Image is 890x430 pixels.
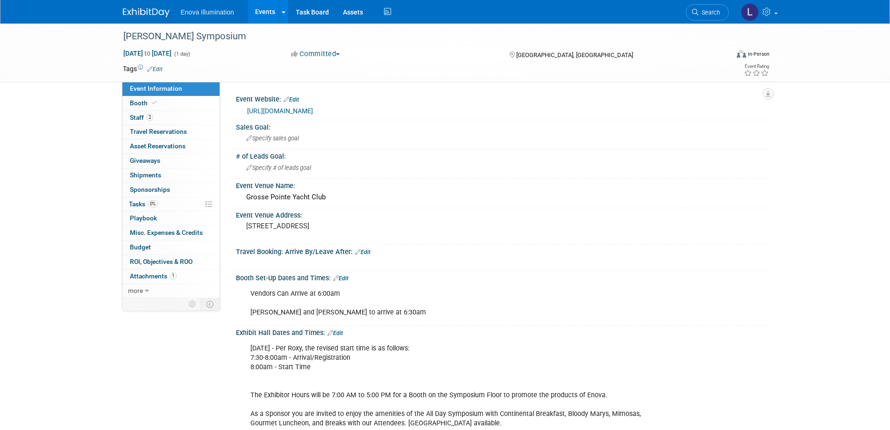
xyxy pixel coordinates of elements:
span: Specify # of leads goal [246,164,311,171]
a: Sponsorships [122,183,220,197]
td: Personalize Event Tab Strip [185,298,201,310]
span: Booth [130,99,158,107]
a: Shipments [122,168,220,182]
span: Attachments [130,272,177,280]
a: Budget [122,241,220,255]
span: Specify sales goal [246,135,299,142]
i: Booth reservation complete [152,100,157,105]
a: Giveaways [122,154,220,168]
span: Budget [130,243,151,251]
span: Asset Reservations [130,142,185,150]
span: more [128,287,143,294]
div: Vendors Can Arrive at 6:00am [PERSON_NAME] and [PERSON_NAME] to arrive at 6:30am [244,284,665,322]
button: Committed [288,49,343,59]
img: Format-Inperson.png [737,50,746,58]
td: Toggle Event Tabs [200,298,220,310]
a: Edit [328,330,343,336]
a: Booth [122,96,220,110]
a: Edit [333,275,349,282]
div: In-Person [748,51,769,58]
span: [DATE] [DATE] [123,49,172,58]
span: 0% [148,200,158,207]
span: Sponsorships [130,186,170,193]
span: to [143,50,152,57]
a: Misc. Expenses & Credits [122,226,220,240]
a: Edit [284,96,299,103]
span: [GEOGRAPHIC_DATA], [GEOGRAPHIC_DATA] [516,51,633,58]
a: Travel Reservations [122,125,220,139]
a: Asset Reservations [122,139,220,153]
img: Lucas Mlinarcik [741,3,759,21]
a: Staff2 [122,111,220,125]
a: Search [686,4,729,21]
span: 2 [146,114,153,121]
pre: [STREET_ADDRESS] [246,222,447,230]
span: Event Information [130,85,182,92]
span: Misc. Expenses & Credits [130,229,203,236]
div: Travel Booking: Arrive By/Leave After: [236,245,768,257]
div: Event Venue Address: [236,208,768,220]
a: Edit [147,66,163,73]
span: Tasks [129,200,158,208]
a: Tasks0% [122,197,220,211]
span: Playbook [130,214,157,222]
a: Attachments1 [122,270,220,284]
a: Playbook [122,211,220,226]
span: (1 day) [173,51,190,57]
div: Event Rating [744,64,769,69]
a: more [122,284,220,298]
span: Shipments [130,171,161,179]
a: Event Information [122,82,220,96]
div: Grosse Pointe Yacht Club [243,190,761,204]
td: Tags [123,64,163,73]
div: Event Format [674,49,770,63]
div: [PERSON_NAME] Symposium [120,28,715,45]
span: Enova Illumination [181,8,234,16]
span: Staff [130,114,153,121]
a: [URL][DOMAIN_NAME] [247,107,313,115]
span: Search [698,9,720,16]
a: Edit [355,249,370,255]
div: Sales Goal: [236,120,768,132]
div: Booth Set-Up Dates and Times: [236,271,768,283]
span: ROI, Objectives & ROO [130,258,192,265]
div: # of Leads Goal: [236,149,768,161]
span: Travel Reservations [130,128,187,135]
div: Event Venue Name: [236,179,768,190]
div: Event Website: [236,92,768,104]
div: Exhibit Hall Dates and Times: [236,326,768,338]
a: ROI, Objectives & ROO [122,255,220,269]
span: Giveaways [130,157,160,164]
img: ExhibitDay [123,8,170,17]
span: 1 [170,272,177,279]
